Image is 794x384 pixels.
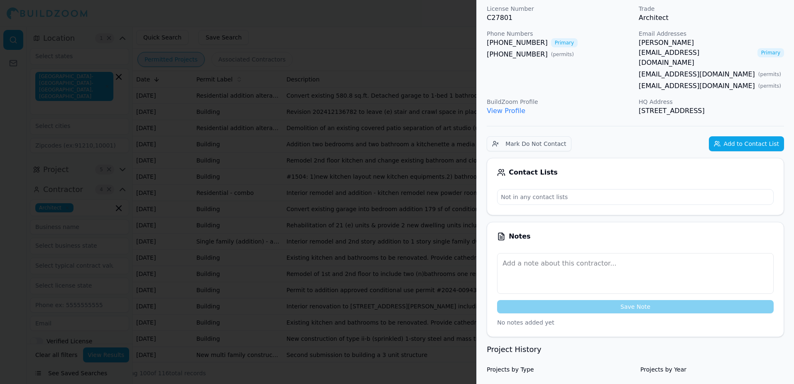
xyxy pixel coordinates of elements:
[497,318,774,327] p: No notes added yet
[757,48,784,57] span: Primary
[497,190,773,204] p: Not in any contact lists
[639,81,755,91] a: [EMAIL_ADDRESS][DOMAIN_NAME]
[487,365,630,374] h4: Projects by Type
[640,365,784,374] h4: Projects by Year
[758,71,781,78] span: ( permits )
[487,107,525,115] a: View Profile
[551,51,574,58] span: ( permits )
[487,98,632,106] p: BuildZoom Profile
[639,30,784,38] p: Email Addresses
[487,30,632,38] p: Phone Numbers
[639,98,784,106] p: HQ Address
[487,49,548,59] a: [PHONE_NUMBER]
[639,69,755,79] a: [EMAIL_ADDRESS][DOMAIN_NAME]
[551,38,578,47] span: Primary
[758,83,781,89] span: ( permits )
[487,344,784,355] h3: Project History
[639,13,784,23] p: Architect
[639,38,754,68] a: [PERSON_NAME][EMAIL_ADDRESS][DOMAIN_NAME]
[487,13,632,23] p: C27801
[497,168,774,177] div: Contact Lists
[709,136,784,151] button: Add to Contact List
[487,136,571,151] button: Mark Do Not Contact
[487,38,548,48] a: [PHONE_NUMBER]
[497,232,774,241] div: Notes
[639,5,784,13] p: Trade
[487,5,632,13] p: License Number
[639,106,784,116] p: [STREET_ADDRESS]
